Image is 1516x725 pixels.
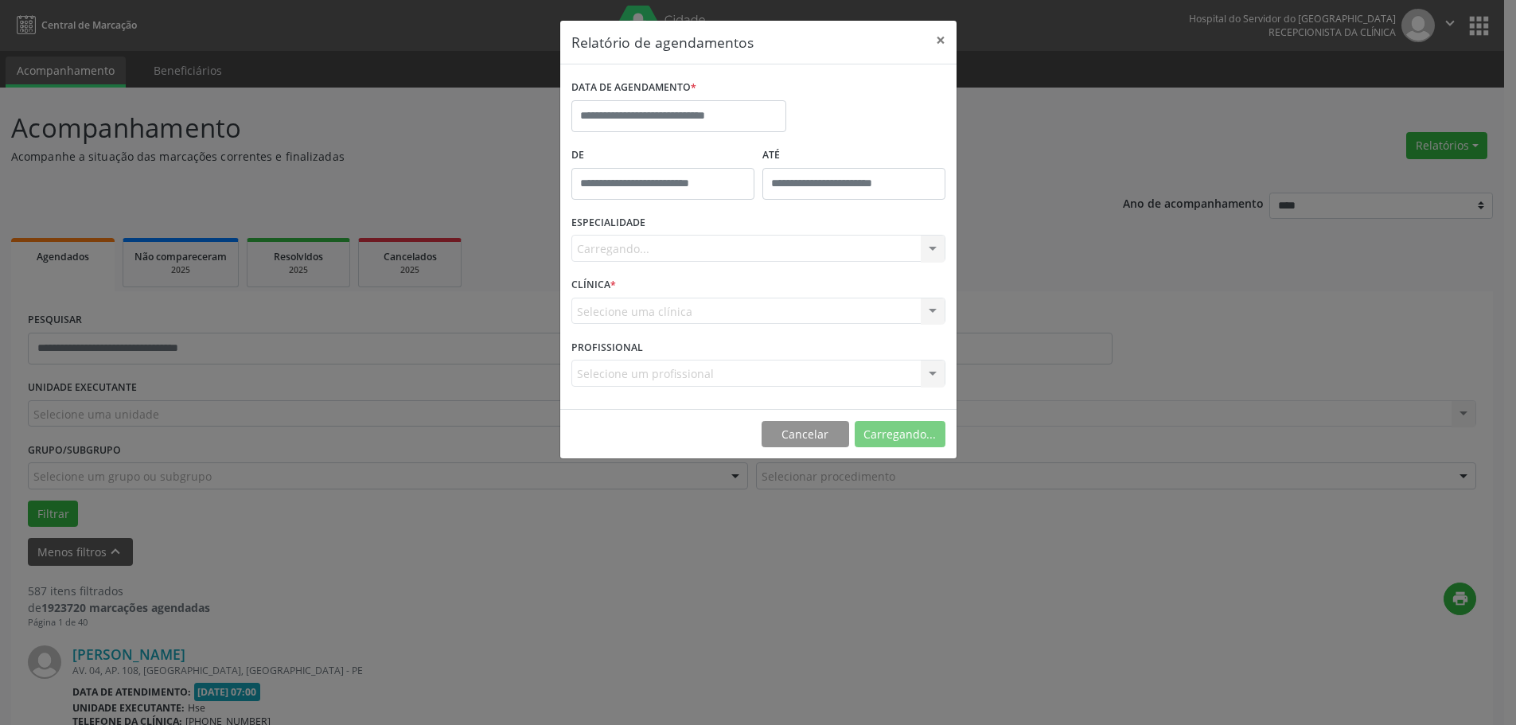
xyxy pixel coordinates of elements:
[925,21,957,60] button: Close
[762,143,945,168] label: ATÉ
[571,273,616,298] label: CLÍNICA
[571,335,643,360] label: PROFISSIONAL
[571,32,754,53] h5: Relatório de agendamentos
[855,421,945,448] button: Carregando...
[571,143,754,168] label: De
[762,421,849,448] button: Cancelar
[571,76,696,100] label: DATA DE AGENDAMENTO
[571,211,645,236] label: ESPECIALIDADE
